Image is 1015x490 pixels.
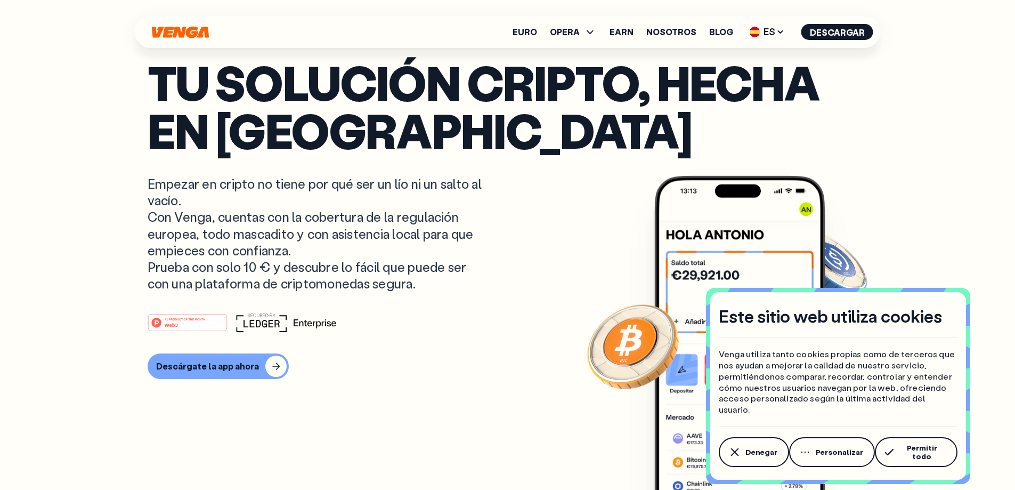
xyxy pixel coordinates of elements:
[513,28,537,36] a: Euro
[585,298,681,394] img: Bitcoin
[898,444,946,461] span: Permitir todo
[789,437,875,467] button: Personalizar
[750,27,760,37] img: flag-es
[746,23,789,41] span: ES
[164,322,177,328] tspan: Web3
[719,305,942,327] h4: Este sitio web utiliza cookies
[148,354,868,379] a: Descárgate la app ahora
[801,24,873,40] button: Descargar
[550,26,597,38] span: OPERA
[148,175,484,292] p: Empezar en cripto no tiene por qué ser un lío ni un salto al vacío. Con Venga, cuentas con la cob...
[793,226,870,303] img: USDC coin
[646,28,696,36] a: Nosotros
[709,28,733,36] a: Blog
[148,354,289,379] button: Descárgate la app ahora
[816,448,863,456] span: Personalizar
[610,28,634,36] a: Earn
[550,28,580,36] span: OPERA
[719,349,957,415] p: Venga utiliza tanto cookies propias como de terceros que nos ayudan a mejorar la calidad de nuest...
[745,448,777,456] span: Denegar
[148,320,228,334] a: #1 PRODUCT OF THE MONTHWeb3
[165,318,205,321] tspan: #1 PRODUCT OF THE MONTH
[875,437,957,467] button: Permitir todo
[156,361,259,372] div: Descárgate la app ahora
[148,58,868,154] p: Tu solución cripto, hecha en [GEOGRAPHIC_DATA]
[719,437,789,467] button: Denegar
[151,26,210,38] svg: Inicio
